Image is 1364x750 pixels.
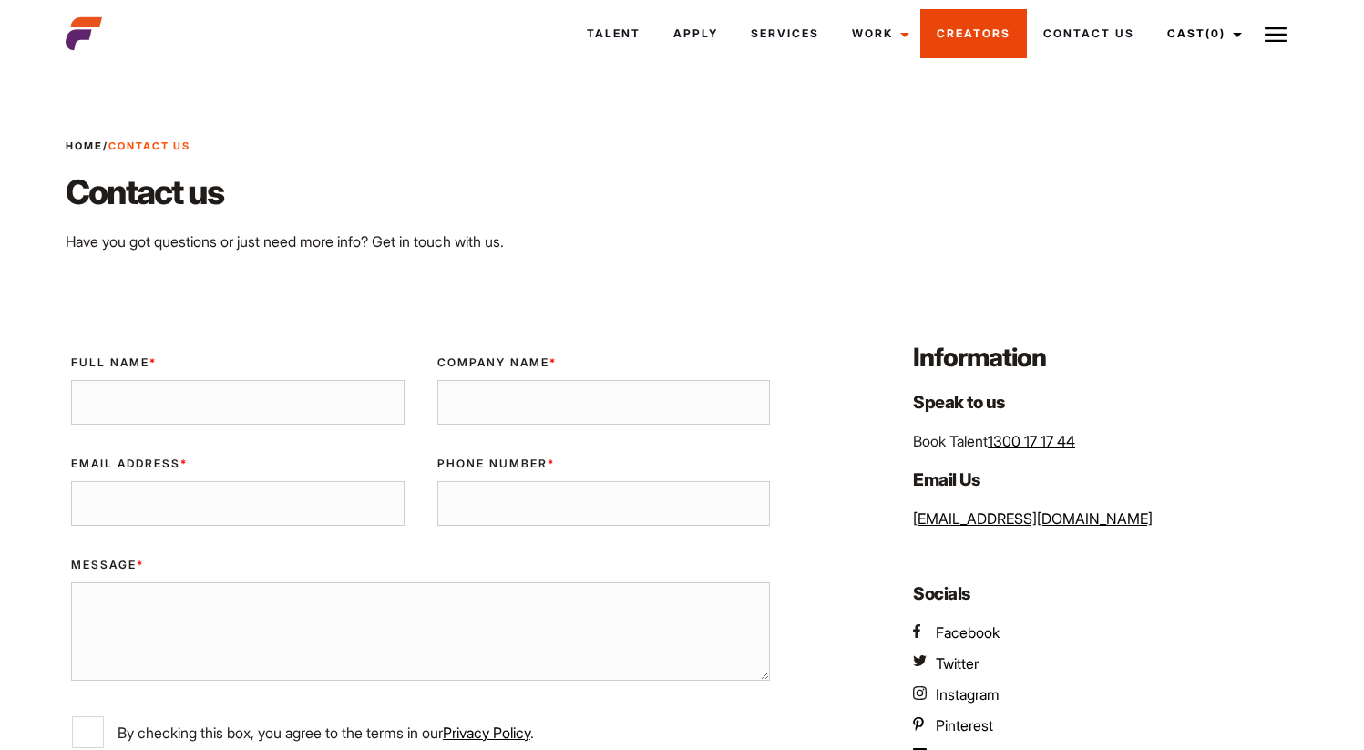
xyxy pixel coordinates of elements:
[66,139,190,154] span: /
[66,169,985,216] h2: Contact us
[66,15,102,52] img: cropped-aefm-brand-fav-22-square.png
[1151,9,1253,58] a: Cast(0)
[437,456,771,472] label: Phone Number
[443,724,530,742] a: Privacy Policy
[913,622,1000,643] a: AEFM Facebook
[913,652,979,674] a: AEFM Twitter
[920,9,1027,58] a: Creators
[570,9,657,58] a: Talent
[71,354,405,371] label: Full Name
[71,456,405,472] label: Email Address
[66,231,985,252] p: Have you got questions or just need more info? Get in touch with us.
[108,139,190,152] strong: Contact Us
[72,716,104,748] input: By checking this box, you agree to the terms in ourPrivacy Policy.
[936,716,993,735] span: Pinterest
[734,9,836,58] a: Services
[66,139,103,152] a: Home
[913,580,1298,607] h4: Socials
[1205,26,1226,40] span: (0)
[913,389,1298,416] h4: Speak to us
[936,623,1000,642] span: Facebook
[913,340,1298,375] h3: Information
[657,9,734,58] a: Apply
[71,557,770,573] label: Message
[437,354,771,371] label: Company Name
[913,714,993,736] a: AEFM Pinterest
[1027,9,1151,58] a: Contact Us
[913,467,1298,493] h4: Email Us
[913,509,1153,528] a: [EMAIL_ADDRESS][DOMAIN_NAME]
[913,430,1298,452] p: Book Talent
[936,685,1000,704] span: Instagram
[1265,24,1287,46] img: Burger icon
[836,9,920,58] a: Work
[936,654,979,673] span: Twitter
[988,432,1075,450] a: 1300 17 17 44
[913,683,1000,705] a: AEFM Instagram
[72,716,769,748] label: By checking this box, you agree to the terms in our .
